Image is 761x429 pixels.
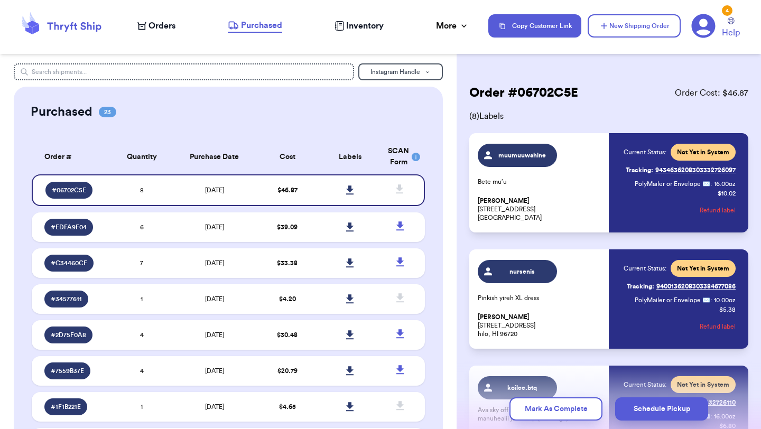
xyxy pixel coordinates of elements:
p: Bete mu’u [478,178,602,186]
input: Search shipments... [14,63,354,80]
span: [PERSON_NAME] [478,197,530,205]
button: Instagram Handle [358,63,443,80]
span: PolyMailer or Envelope ✉️ [635,181,710,187]
span: Instagram Handle [370,69,420,75]
div: SCAN Form [388,146,412,168]
span: [DATE] [205,368,224,374]
span: [DATE] [205,296,224,302]
span: $ 46.87 [277,187,298,193]
span: [DATE] [205,404,224,410]
span: # 1F1B221E [51,403,81,411]
span: Purchased [241,19,282,32]
span: $ 4.65 [279,404,296,410]
p: Pinkish yireh XL dress [478,294,602,302]
span: [DATE] [205,332,224,338]
p: $ 5.38 [719,305,736,314]
th: Purchase Date [173,139,256,174]
a: Purchased [228,19,282,33]
span: 8 [140,187,144,193]
span: # 06702C5E [52,186,86,194]
span: 1 [141,296,143,302]
span: # EDFA9F04 [51,223,87,231]
span: Inventory [346,20,384,32]
span: Orders [149,20,175,32]
th: Cost [256,139,319,174]
span: 23 [99,107,116,117]
span: 4 [140,368,144,374]
span: 10.00 oz [714,296,736,304]
a: Help [722,17,740,39]
button: Copy Customer Link [488,14,581,38]
a: Orders [137,20,175,32]
span: # 7559B37E [51,367,84,375]
span: : [710,180,712,188]
span: : [710,296,712,304]
span: muumuuwahine [497,151,547,160]
a: Tracking:9434636208303332726097 [626,162,736,179]
span: $ 30.48 [277,332,298,338]
h2: Order # 06702C5E [469,85,578,101]
span: Current Status: [624,148,666,156]
span: # 34577611 [51,295,82,303]
span: [DATE] [205,224,224,230]
a: Inventory [335,20,384,32]
span: 1 [141,404,143,410]
th: Quantity [110,139,173,174]
span: [DATE] [205,260,224,266]
p: [STREET_ADDRESS] [GEOGRAPHIC_DATA] [478,197,602,222]
th: Order # [32,139,110,174]
button: Refund label [700,315,736,338]
div: 4 [722,5,732,16]
span: ( 8 ) Labels [469,110,748,123]
span: Order Cost: $ 46.87 [675,87,748,99]
span: 6 [140,224,144,230]
button: New Shipping Order [588,14,681,38]
a: 4 [691,14,716,38]
span: # C34460CF [51,259,87,267]
button: Schedule Pickup [615,397,708,421]
span: [PERSON_NAME] [478,313,530,321]
span: nursenis [497,267,547,276]
span: Help [722,26,740,39]
span: 16.00 oz [714,180,736,188]
span: # 2D75F0A8 [51,331,86,339]
span: Current Status: [624,380,666,389]
span: [DATE] [205,187,224,193]
span: $ 39.09 [277,224,298,230]
th: Labels [319,139,382,174]
span: Not Yet in System [677,148,729,156]
span: $ 20.79 [277,368,298,374]
span: Not Yet in System [677,380,729,389]
span: Not Yet in System [677,264,729,273]
span: koilee.btq [497,384,547,392]
span: Tracking: [626,166,653,174]
button: Mark As Complete [509,397,602,421]
h2: Purchased [31,104,92,120]
span: Current Status: [624,264,666,273]
span: 7 [140,260,143,266]
span: $ 4.20 [279,296,296,302]
div: More [436,20,469,32]
button: Refund label [700,199,736,222]
span: $ 33.38 [277,260,298,266]
span: Tracking: [627,282,654,291]
span: 4 [140,332,144,338]
p: [STREET_ADDRESS] hilo, HI 96720 [478,313,602,338]
p: $ 10.02 [718,189,736,198]
span: PolyMailer or Envelope ✉️ [635,297,710,303]
a: Tracking:9400136208303384677086 [627,278,736,295]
